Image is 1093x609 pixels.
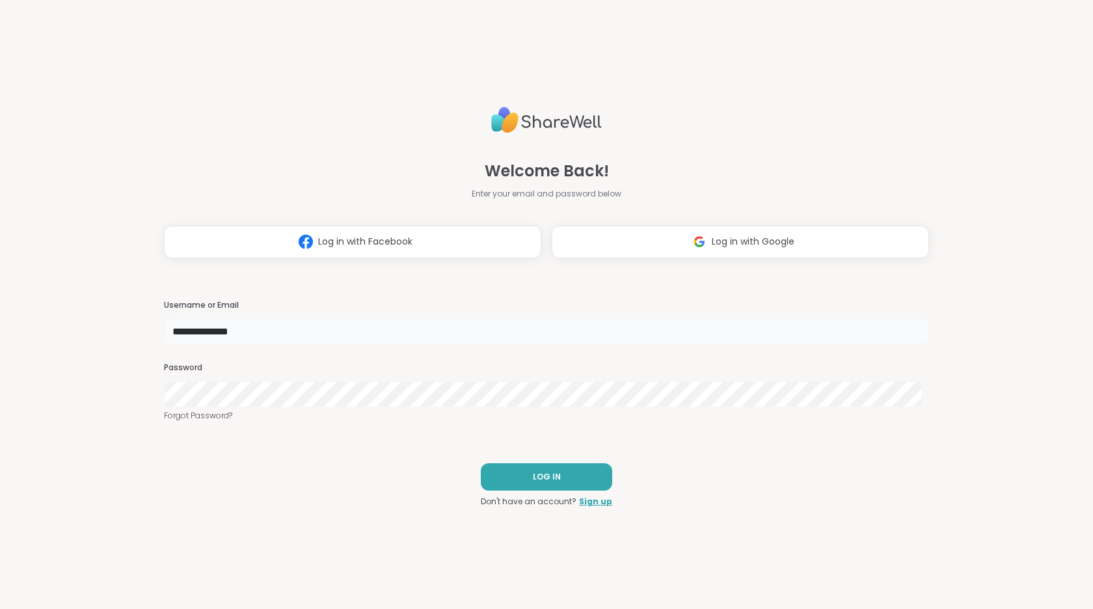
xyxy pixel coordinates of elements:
[318,235,412,249] span: Log in with Facebook
[712,235,794,249] span: Log in with Google
[164,226,541,258] button: Log in with Facebook
[481,496,576,507] span: Don't have an account?
[485,159,609,183] span: Welcome Back!
[687,230,712,254] img: ShareWell Logomark
[533,471,561,483] span: LOG IN
[579,496,612,507] a: Sign up
[481,463,612,491] button: LOG IN
[293,230,318,254] img: ShareWell Logomark
[164,300,929,311] h3: Username or Email
[491,101,602,139] img: ShareWell Logo
[472,188,621,200] span: Enter your email and password below
[164,410,929,422] a: Forgot Password?
[552,226,929,258] button: Log in with Google
[164,362,929,373] h3: Password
